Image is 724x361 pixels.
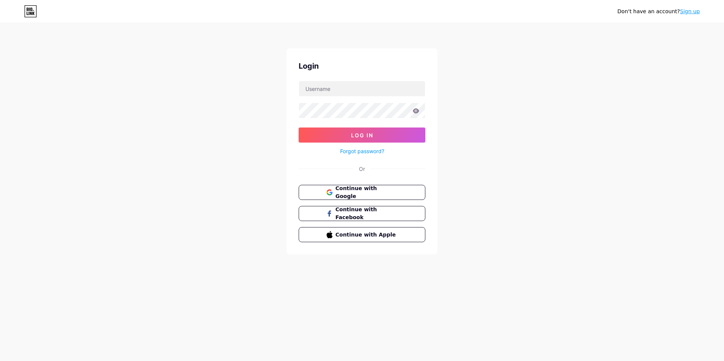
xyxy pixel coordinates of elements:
[299,227,425,242] button: Continue with Apple
[299,206,425,221] button: Continue with Facebook
[336,231,398,239] span: Continue with Apple
[299,128,425,143] button: Log In
[336,184,398,200] span: Continue with Google
[336,206,398,221] span: Continue with Facebook
[340,147,384,155] a: Forgot password?
[680,8,700,14] a: Sign up
[299,81,425,96] input: Username
[351,132,373,138] span: Log In
[299,60,425,72] div: Login
[299,185,425,200] button: Continue with Google
[617,8,700,15] div: Don't have an account?
[359,165,365,173] div: Or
